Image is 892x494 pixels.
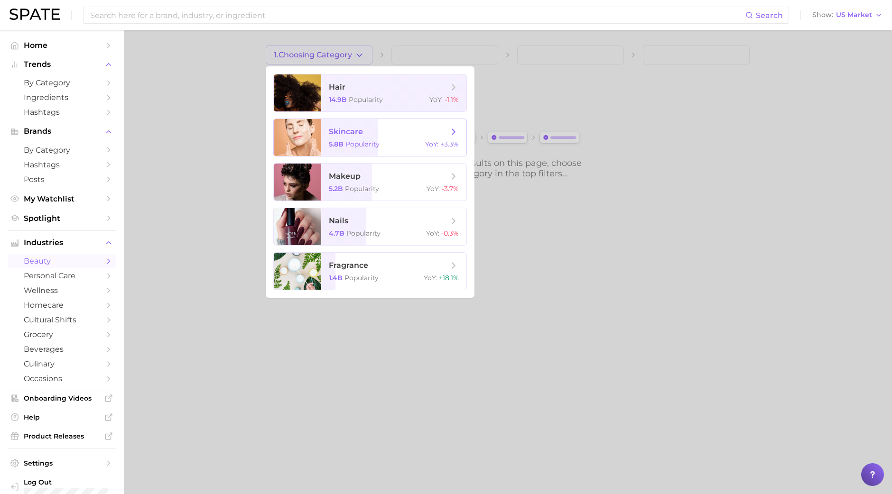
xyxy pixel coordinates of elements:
a: Hashtags [8,157,116,172]
span: Help [24,413,100,421]
span: Industries [24,238,100,247]
span: Search [756,11,783,20]
span: fragrance [329,261,368,270]
span: personal care [24,271,100,280]
span: YoY : [425,140,438,148]
a: Posts [8,172,116,187]
a: cultural shifts [8,312,116,327]
span: -1.1% [445,95,459,104]
span: Posts [24,175,100,184]
span: culinary [24,359,100,368]
a: Onboarding Videos [8,391,116,405]
span: Settings [24,459,100,467]
button: Trends [8,57,116,72]
a: Help [8,410,116,424]
span: Log Out [24,478,142,486]
span: Spotlight [24,214,100,223]
a: grocery [8,327,116,342]
span: Popularity [349,95,383,104]
span: cultural shifts [24,315,100,324]
span: Brands [24,127,100,136]
span: US Market [836,12,872,18]
a: Product Releases [8,429,116,443]
span: 4.7b [329,229,344,238]
a: beverages [8,342,116,357]
a: Settings [8,456,116,470]
span: +18.1% [439,274,459,282]
button: ShowUS Market [810,9,885,21]
span: YoY : [426,229,439,238]
span: Popularity [346,229,381,238]
a: personal care [8,268,116,283]
span: homecare [24,301,100,310]
ul: 1.Choosing Category [266,66,474,298]
span: hair [329,82,345,91]
span: Hashtags [24,108,100,117]
span: +3.3% [440,140,459,148]
span: makeup [329,172,361,181]
span: -3.7% [442,184,459,193]
span: 5.2b [329,184,343,193]
span: by Category [24,146,100,155]
a: by Category [8,75,116,90]
a: homecare [8,298,116,312]
span: grocery [24,330,100,339]
span: Onboarding Videos [24,394,100,403]
a: wellness [8,283,116,298]
span: YoY : [427,184,440,193]
span: YoY : [424,274,437,282]
a: Hashtags [8,105,116,119]
span: occasions [24,374,100,383]
span: Product Releases [24,432,100,440]
span: wellness [24,286,100,295]
span: YoY : [429,95,443,104]
span: skincare [329,127,363,136]
button: Brands [8,124,116,138]
span: My Watchlist [24,194,100,203]
span: Show [812,12,833,18]
a: Ingredients [8,90,116,105]
span: beauty [24,256,100,265]
button: Industries [8,236,116,250]
a: My Watchlist [8,192,116,206]
span: -0.3% [441,229,459,238]
a: Home [8,38,116,53]
span: Popularity [345,140,380,148]
span: Trends [24,60,100,69]
span: Home [24,41,100,50]
a: culinary [8,357,116,371]
span: nails [329,216,348,225]
span: Popularity [345,184,379,193]
a: occasions [8,371,116,386]
span: Hashtags [24,160,100,169]
span: 14.9b [329,95,347,104]
span: Ingredients [24,93,100,102]
a: beauty [8,254,116,268]
img: SPATE [9,9,60,20]
input: Search here for a brand, industry, or ingredient [89,7,745,23]
span: 1.4b [329,274,343,282]
span: 5.8b [329,140,344,148]
span: Popularity [344,274,379,282]
span: beverages [24,345,100,354]
a: by Category [8,143,116,157]
a: Spotlight [8,211,116,226]
span: by Category [24,78,100,87]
